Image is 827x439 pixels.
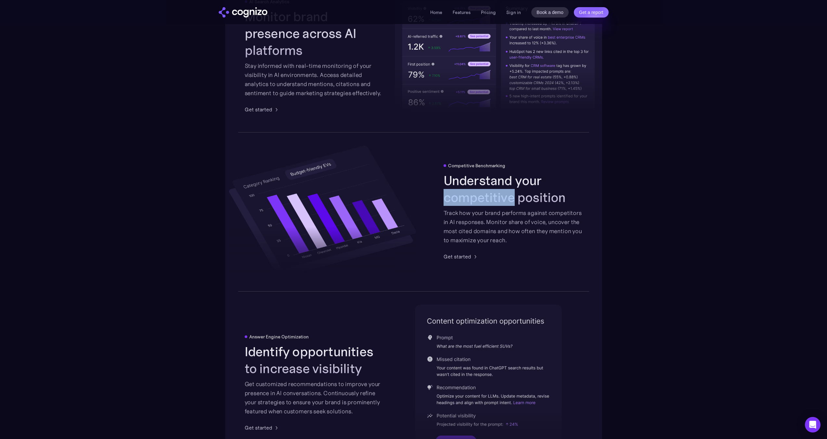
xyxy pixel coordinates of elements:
div: Answer Engine Optimization [249,334,309,339]
a: home [219,7,267,18]
a: Book a demo [531,7,569,18]
h2: Understand your competitive position [444,172,583,206]
a: Pricing [481,9,496,15]
div: Get started [245,106,272,113]
div: Open Intercom Messenger [805,417,821,433]
div: Competitive Benchmarking [448,163,505,168]
div: Track how your brand performs against competitors in AI responses. Monitor share of voice, uncove... [444,208,583,245]
div: Stay informed with real-time monitoring of your visibility in AI environments. Access detailed an... [245,61,384,98]
a: Sign in [506,8,521,16]
a: Get started [245,424,280,432]
div: Get customized recommendations to improve your presence in AI conversations. Continuously refine ... [245,380,384,416]
div: Get started [245,424,272,432]
img: cognizo logo [219,7,267,18]
a: Get started [444,253,479,260]
a: Home [430,9,442,15]
a: Features [453,9,471,15]
a: Get a report [574,7,609,18]
div: Get started [444,253,471,260]
h2: Monitor brand presence across AI platforms [245,8,384,59]
h2: Identify opportunities to increase visibility [245,343,384,377]
a: Get started [245,106,280,113]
